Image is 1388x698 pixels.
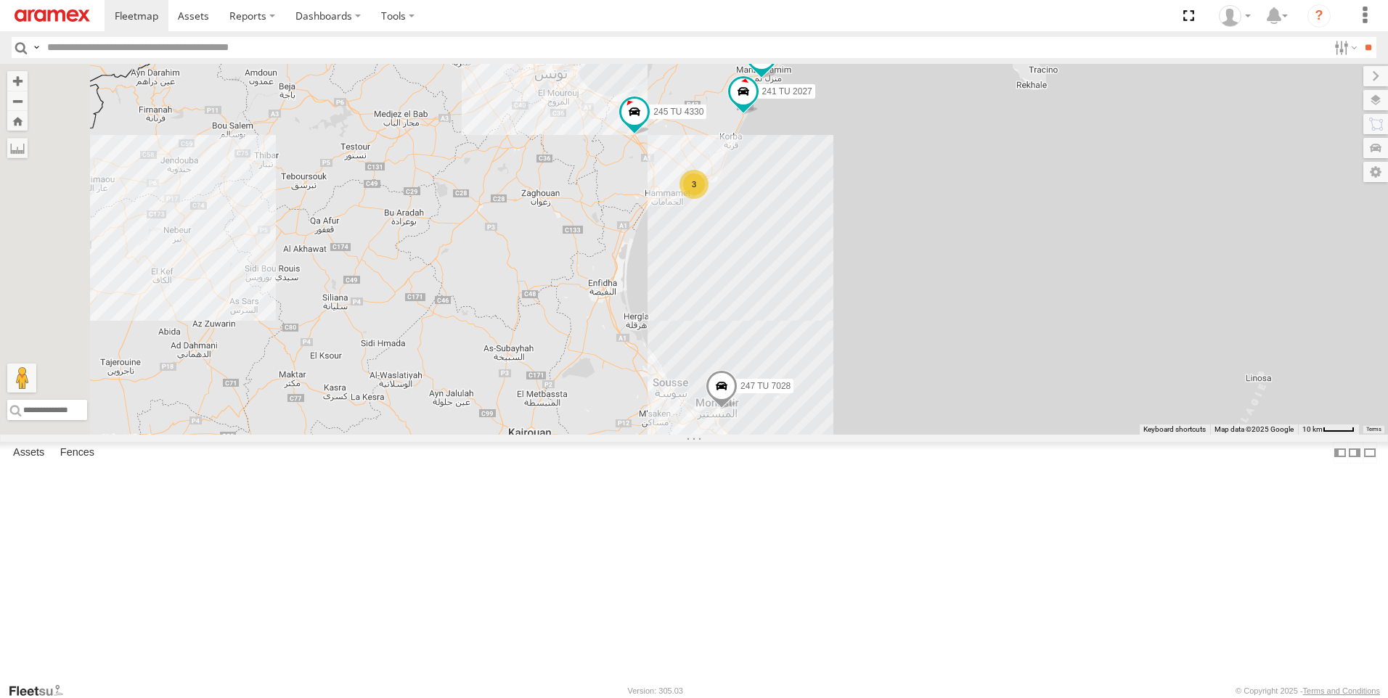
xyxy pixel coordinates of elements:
button: Map Scale: 10 km per 40 pixels [1298,424,1359,435]
label: Fences [53,443,102,463]
span: 10 km [1302,425,1323,433]
label: Hide Summary Table [1363,442,1377,463]
label: Assets [6,443,52,463]
label: Dock Summary Table to the Right [1347,442,1362,463]
a: Visit our Website [8,683,75,698]
button: Zoom out [7,91,28,111]
label: Map Settings [1363,162,1388,182]
div: Version: 305.03 [628,686,683,695]
label: Measure [7,138,28,158]
span: Map data ©2025 Google [1214,425,1294,433]
button: Zoom in [7,71,28,91]
button: Keyboard shortcuts [1143,424,1206,435]
div: 3 [679,170,709,199]
span: 241 TU 2027 [762,86,812,97]
img: aramex-logo.svg [15,9,90,22]
div: Zied Bensalem [1214,5,1256,27]
span: 245 TU 4330 [653,107,703,117]
a: Terms [1366,427,1381,432]
label: Search Filter Options [1328,37,1360,58]
button: Zoom Home [7,111,28,131]
div: © Copyright 2025 - [1236,686,1380,695]
label: Dock Summary Table to the Left [1333,442,1347,463]
label: Search Query [30,37,42,58]
button: Drag Pegman onto the map to open Street View [7,364,36,393]
a: Terms and Conditions [1303,686,1380,695]
i: ? [1307,4,1331,28]
span: 247 TU 7028 [740,380,791,390]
